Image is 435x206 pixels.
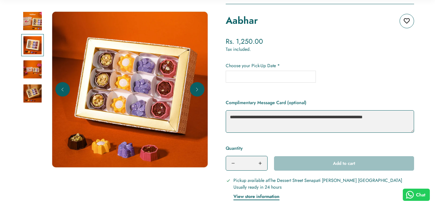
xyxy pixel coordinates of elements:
[269,177,402,184] span: The Dessert Street Senapati [PERSON_NAME] [GEOGRAPHIC_DATA]
[403,189,430,201] button: Chat
[226,14,258,27] h1: Aabhar
[400,14,414,28] button: Add to wishlist
[233,177,402,200] div: Pickup available at
[253,156,267,170] button: Increase quantity of Aabhar by one
[226,37,263,46] span: Rs. 1,250.00
[55,82,70,96] button: Previous
[233,193,279,200] button: View store information
[226,156,240,170] button: Decrease quantity of Aabhar by one
[226,46,414,53] div: Tax included.
[226,99,307,106] label: Complimentary Message Card (optional)
[226,144,268,152] label: Quantity
[190,82,204,96] button: Next
[416,192,425,198] span: Chat
[233,184,402,191] p: Usually ready in 24 hours
[226,62,414,69] label: Choose your Pick-Up Date *
[240,156,253,170] input: Product quantity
